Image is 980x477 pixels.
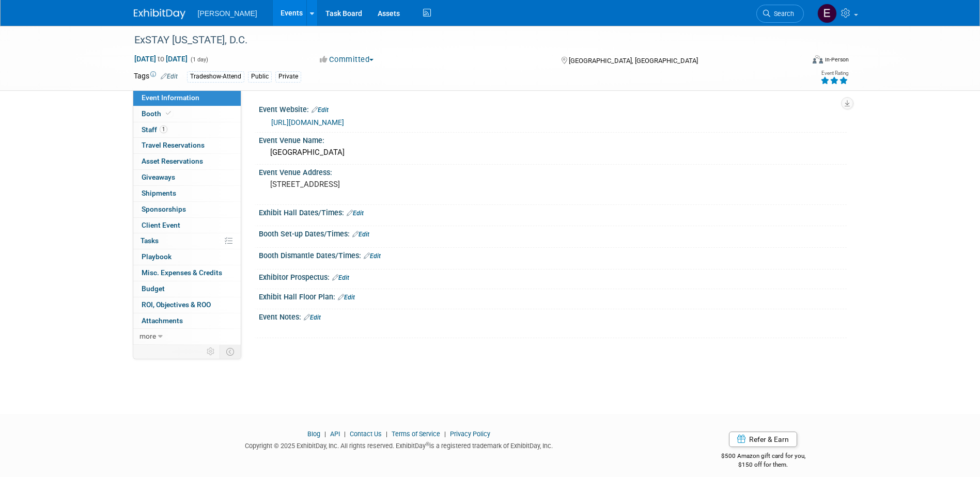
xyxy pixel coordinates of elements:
div: Event Notes: [259,309,847,323]
a: Asset Reservations [133,154,241,169]
span: 1 [160,125,167,133]
div: Event Venue Name: [259,133,847,146]
div: Tradeshow-Attend [187,71,244,82]
div: Event Venue Address: [259,165,847,178]
span: | [383,430,390,438]
pre: [STREET_ADDRESS] [270,180,492,189]
a: Edit [347,210,364,217]
div: Exhibit Hall Dates/Times: [259,205,847,218]
span: | [322,430,329,438]
span: to [156,55,166,63]
span: (1 day) [190,56,208,63]
span: Playbook [142,252,172,261]
a: Blog [307,430,320,438]
img: Emy Volk [817,4,837,23]
a: Giveaways [133,170,241,185]
a: Budget [133,281,241,297]
div: Booth Set-up Dates/Times: [259,226,847,240]
div: Private [275,71,301,82]
img: Format-Inperson.png [813,55,823,63]
td: Tags [134,71,178,83]
div: [GEOGRAPHIC_DATA] [267,145,839,161]
span: Sponsorships [142,205,186,213]
a: Edit [352,231,369,238]
span: Misc. Expenses & Credits [142,268,222,277]
a: Edit [332,274,349,281]
div: $500 Amazon gift card for you, [680,445,847,469]
a: Privacy Policy [450,430,490,438]
a: Terms of Service [392,430,440,438]
a: ROI, Objectives & ROO [133,297,241,313]
span: | [442,430,448,438]
a: API [330,430,340,438]
a: Edit [312,106,329,114]
a: Tasks [133,233,241,249]
div: Event Website: [259,102,847,115]
a: Contact Us [350,430,382,438]
div: Public [248,71,272,82]
span: ROI, Objectives & ROO [142,300,211,309]
a: Edit [161,73,178,80]
button: Committed [316,54,378,65]
a: Refer & Earn [729,432,797,447]
span: Asset Reservations [142,157,203,165]
span: [DATE] [DATE] [134,54,188,63]
a: Misc. Expenses & Credits [133,265,241,281]
a: Playbook [133,249,241,265]
span: Shipments [142,189,176,197]
a: Shipments [133,186,241,201]
div: ExSTAY [US_STATE], D.C. [131,31,788,50]
a: [URL][DOMAIN_NAME] [271,118,344,126]
i: Booth reservation complete [166,110,171,116]
td: Personalize Event Tab Strip [202,345,220,358]
span: Budget [142,284,165,293]
div: $150 off for them. [680,460,847,469]
div: Event Format [743,54,849,69]
span: Staff [142,125,167,134]
sup: ® [426,441,429,447]
div: Booth Dismantle Dates/Times: [259,248,847,261]
a: Attachments [133,313,241,329]
div: Copyright © 2025 ExhibitDay, Inc. All rights reserved. ExhibitDay is a registered trademark of Ex... [134,439,665,451]
a: Sponsorships [133,202,241,217]
span: [GEOGRAPHIC_DATA], [GEOGRAPHIC_DATA] [569,57,698,65]
span: Travel Reservations [142,141,205,149]
a: Event Information [133,90,241,106]
a: Staff1 [133,122,241,138]
a: more [133,329,241,344]
div: Event Rating [820,71,848,76]
span: Giveaways [142,173,175,181]
img: ExhibitDay [134,9,185,19]
span: Attachments [142,316,183,325]
a: Travel Reservations [133,138,241,153]
span: Tasks [141,236,159,245]
a: Edit [338,294,355,301]
a: Booth [133,106,241,122]
div: Exhibitor Prospectus: [259,269,847,283]
a: Search [756,5,804,23]
span: Search [770,10,794,18]
span: Client Event [142,221,180,229]
span: more [139,332,156,340]
a: Client Event [133,218,241,233]
a: Edit [364,252,381,260]
span: [PERSON_NAME] [198,9,257,18]
span: Booth [142,109,173,118]
div: Exhibit Hall Floor Plan: [259,289,847,303]
div: In-Person [825,56,849,63]
span: Event Information [142,93,199,102]
span: | [341,430,348,438]
a: Edit [304,314,321,321]
td: Toggle Event Tabs [220,345,241,358]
